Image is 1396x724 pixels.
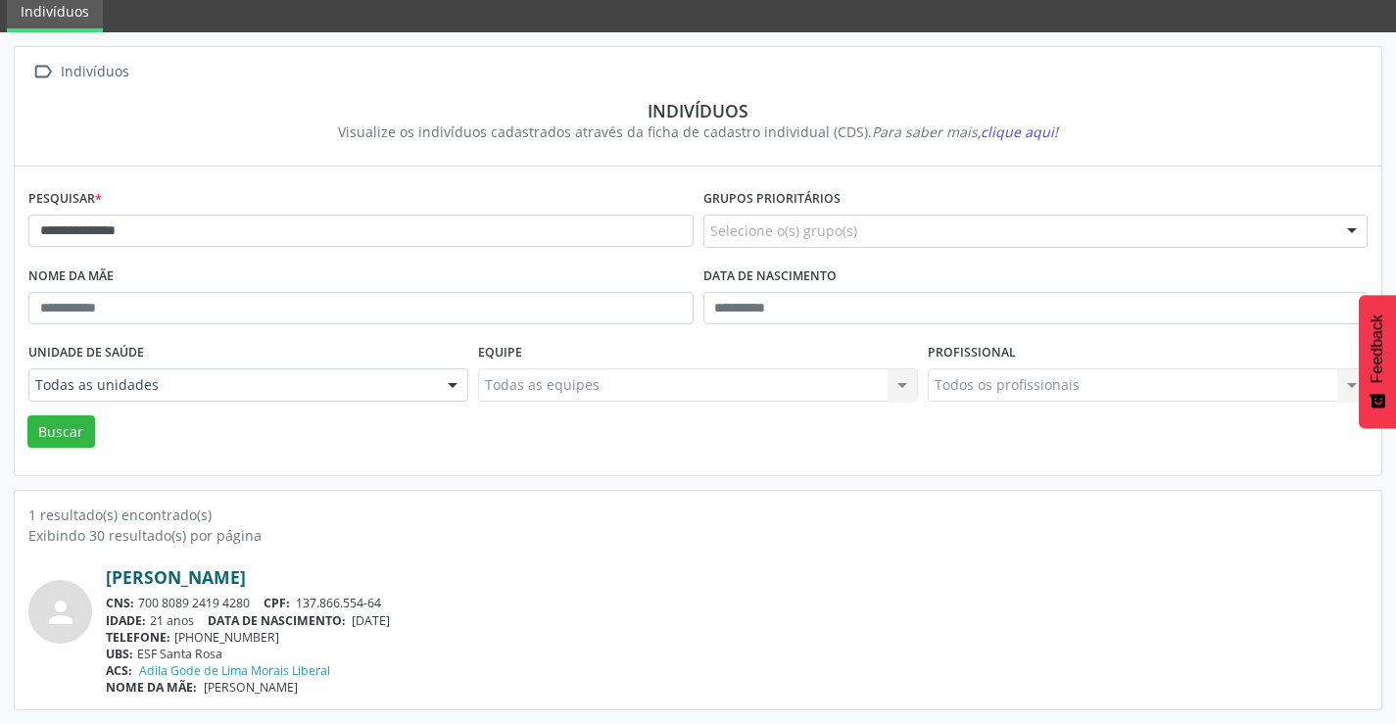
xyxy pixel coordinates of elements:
[35,375,428,395] span: Todas as unidades
[872,122,1058,141] i: Para saber mais,
[710,220,857,241] span: Selecione o(s) grupo(s)
[57,58,132,86] div: Indivíduos
[106,566,246,588] a: [PERSON_NAME]
[28,184,102,215] label: Pesquisar
[28,58,57,86] i: 
[478,338,522,368] label: Equipe
[1359,295,1396,428] button: Feedback - Mostrar pesquisa
[296,595,381,611] span: 137.866.554-64
[42,100,1354,121] div: Indivíduos
[204,679,298,696] span: [PERSON_NAME]
[28,525,1368,546] div: Exibindo 30 resultado(s) por página
[27,415,95,449] button: Buscar
[928,338,1016,368] label: Profissional
[106,595,134,611] span: CNS:
[28,338,144,368] label: Unidade de saúde
[981,122,1058,141] span: clique aqui!
[703,262,837,292] label: Data de nascimento
[106,612,1368,629] div: 21 anos
[703,184,841,215] label: Grupos prioritários
[139,662,330,679] a: Adila Gode de Lima Morais Liberal
[106,595,1368,611] div: 700 8089 2419 4280
[42,121,1354,142] div: Visualize os indivíduos cadastrados através da ficha de cadastro individual (CDS).
[352,612,390,629] span: [DATE]
[208,612,346,629] span: DATA DE NASCIMENTO:
[1369,314,1386,383] span: Feedback
[106,629,1368,646] div: [PHONE_NUMBER]
[106,612,146,629] span: IDADE:
[28,58,132,86] a:  Indivíduos
[106,662,132,679] span: ACS:
[28,505,1368,525] div: 1 resultado(s) encontrado(s)
[106,646,133,662] span: UBS:
[43,595,78,630] i: person
[106,679,197,696] span: NOME DA MÃE:
[106,646,1368,662] div: ESF Santa Rosa
[106,629,170,646] span: TELEFONE:
[28,262,114,292] label: Nome da mãe
[264,595,290,611] span: CPF:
